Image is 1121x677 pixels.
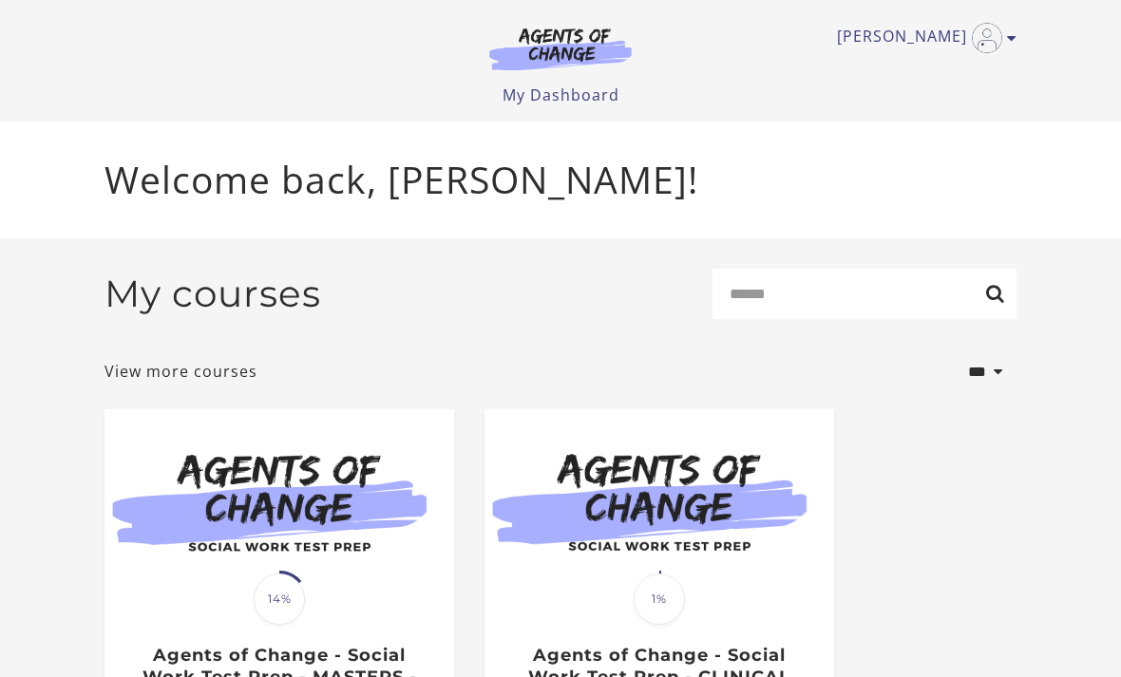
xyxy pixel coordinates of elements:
span: 1% [634,574,685,625]
a: View more courses [104,360,257,383]
span: 14% [254,574,305,625]
p: Welcome back, [PERSON_NAME]! [104,152,1016,208]
a: My Dashboard [503,85,619,105]
a: Toggle menu [837,23,1007,53]
img: Agents of Change Logo [469,27,652,70]
h2: My courses [104,272,321,316]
